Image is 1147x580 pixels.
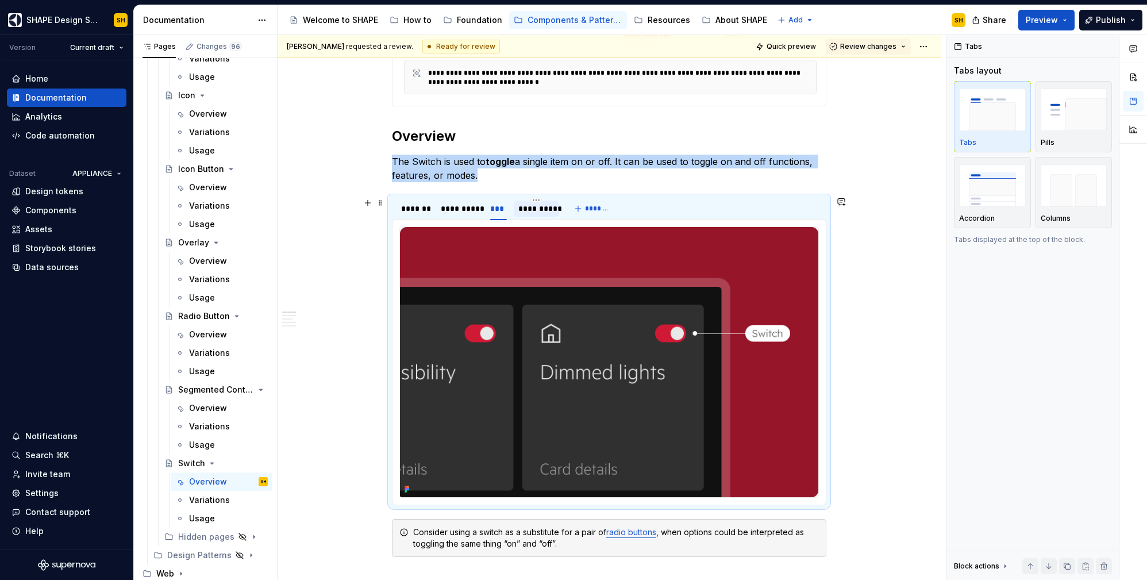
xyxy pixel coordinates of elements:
[197,42,242,51] div: Changes
[189,366,215,377] div: Usage
[2,7,131,32] button: SHAPE Design SystemSH
[954,81,1031,152] button: placeholderTabs
[26,14,100,26] div: SHAPE Design System
[400,227,818,497] img: a92e9680-c824-42ef-8f33-255a5b12bc8f.png
[149,546,272,564] div: Design Patterns
[284,11,383,29] a: Welcome to SHAPE
[178,310,230,322] div: Radio Button
[171,105,272,123] a: Overview
[171,362,272,381] a: Usage
[9,43,36,52] div: Version
[954,65,1002,76] div: Tabs layout
[260,476,266,487] div: SH
[509,11,627,29] a: Components & Patterns
[7,201,126,220] a: Components
[1041,138,1054,147] p: Pills
[189,145,215,156] div: Usage
[287,42,413,51] span: requested a review.
[1041,214,1071,223] p: Columns
[171,491,272,509] a: Variations
[189,347,230,359] div: Variations
[160,160,272,178] a: Icon Button
[385,11,436,29] a: How to
[767,42,816,51] span: Quick preview
[70,43,114,52] span: Current draft
[25,130,95,141] div: Code automation
[7,446,126,464] button: Search ⌘K
[983,14,1006,26] span: Share
[25,487,59,499] div: Settings
[457,14,502,26] div: Foundation
[303,14,378,26] div: Welcome to SHAPE
[160,307,272,325] a: Radio Button
[189,126,230,138] div: Variations
[67,166,126,182] button: APPLIANCE
[287,42,344,51] span: [PERSON_NAME]
[171,178,272,197] a: Overview
[788,16,803,25] span: Add
[171,417,272,436] a: Variations
[392,155,826,182] p: The Switch is used to a single item on or off. It can be used to toggle on and off functions, fea...
[959,89,1026,130] img: placeholder
[189,71,215,83] div: Usage
[178,90,195,101] div: Icon
[189,329,227,340] div: Overview
[189,513,215,524] div: Usage
[171,436,272,454] a: Usage
[171,344,272,362] a: Variations
[7,220,126,239] a: Assets
[954,16,963,25] div: SH
[7,89,126,107] a: Documentation
[7,182,126,201] a: Design tokens
[25,431,78,442] div: Notifications
[171,289,272,307] a: Usage
[171,141,272,160] a: Usage
[178,163,224,175] div: Icon Button
[7,70,126,88] a: Home
[178,237,209,248] div: Overlay
[438,11,507,29] a: Foundation
[7,522,126,540] button: Help
[229,42,242,51] span: 96
[171,123,272,141] a: Variations
[7,239,126,258] a: Storybook stories
[189,108,227,120] div: Overview
[648,14,690,26] div: Resources
[966,10,1014,30] button: Share
[25,450,69,461] div: Search ⌘K
[1041,89,1107,130] img: placeholder
[7,484,126,502] a: Settings
[38,559,95,571] svg: Supernova Logo
[178,458,205,469] div: Switch
[189,292,215,304] div: Usage
[189,53,230,64] div: Variations
[189,439,215,451] div: Usage
[178,531,234,543] div: Hidden pages
[171,68,272,86] a: Usage
[7,427,126,445] button: Notifications
[774,12,817,28] button: Add
[189,402,227,414] div: Overview
[9,169,36,178] div: Dataset
[171,473,272,491] a: OverviewSH
[25,243,96,254] div: Storybook stories
[171,270,272,289] a: Variations
[1036,81,1113,152] button: placeholderPills
[171,215,272,233] a: Usage
[72,169,112,178] span: APPLIANCE
[1096,14,1126,26] span: Publish
[392,127,826,145] h2: Overview
[8,13,22,27] img: 1131f18f-9b94-42a4-847a-eabb54481545.png
[171,325,272,344] a: Overview
[606,527,656,537] a: radio buttons
[189,274,230,285] div: Variations
[959,138,976,147] p: Tabs
[25,224,52,235] div: Assets
[25,73,48,84] div: Home
[1036,157,1113,228] button: placeholderColumns
[413,527,819,550] div: Consider using a switch as a substitute for a pair of , when options could be interpreted as togg...
[160,454,272,473] a: Switch
[25,92,87,103] div: Documentation
[959,214,995,223] p: Accordion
